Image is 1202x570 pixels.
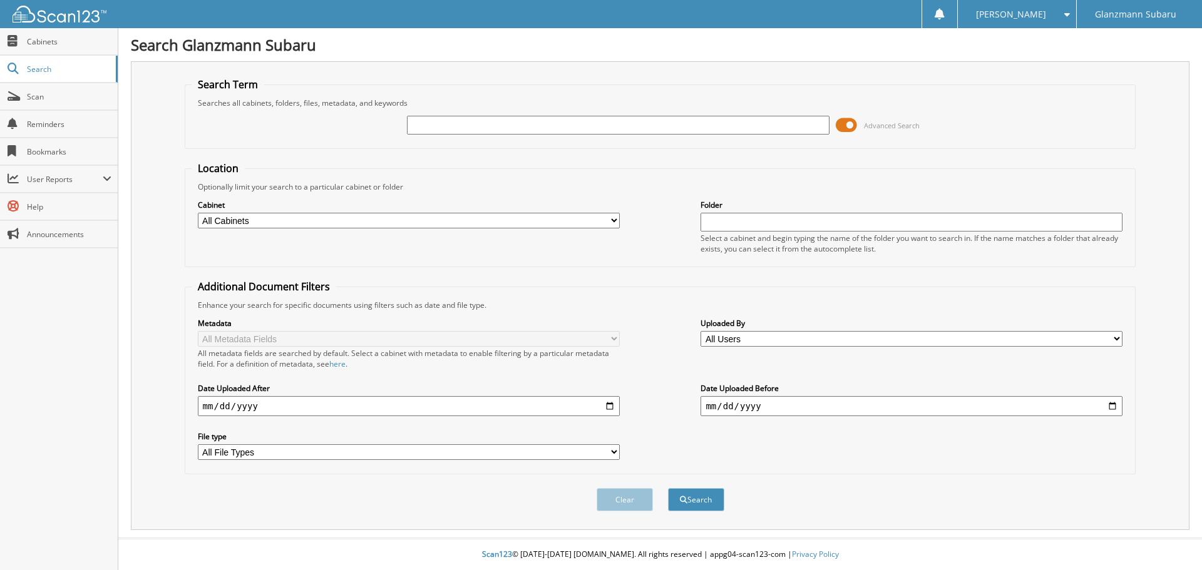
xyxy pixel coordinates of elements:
[27,64,110,74] span: Search
[27,119,111,130] span: Reminders
[597,488,653,511] button: Clear
[792,549,839,559] a: Privacy Policy
[27,146,111,157] span: Bookmarks
[1139,510,1202,570] iframe: Chat Widget
[976,11,1046,18] span: [PERSON_NAME]
[668,488,724,511] button: Search
[192,161,245,175] legend: Location
[701,383,1122,394] label: Date Uploaded Before
[192,98,1129,108] div: Searches all cabinets, folders, files, metadata, and keywords
[198,383,620,394] label: Date Uploaded After
[27,36,111,47] span: Cabinets
[701,396,1122,416] input: end
[27,201,111,212] span: Help
[27,91,111,102] span: Scan
[192,78,264,91] legend: Search Term
[27,229,111,240] span: Announcements
[701,200,1122,210] label: Folder
[864,121,920,130] span: Advanced Search
[701,233,1122,254] div: Select a cabinet and begin typing the name of the folder you want to search in. If the name match...
[13,6,106,23] img: scan123-logo-white.svg
[131,34,1189,55] h1: Search Glanzmann Subaru
[329,359,346,369] a: here
[198,348,620,369] div: All metadata fields are searched by default. Select a cabinet with metadata to enable filtering b...
[192,300,1129,310] div: Enhance your search for specific documents using filters such as date and file type.
[198,396,620,416] input: start
[198,200,620,210] label: Cabinet
[192,181,1129,192] div: Optionally limit your search to a particular cabinet or folder
[118,539,1202,570] div: © [DATE]-[DATE] [DOMAIN_NAME]. All rights reserved | appg04-scan123-com |
[701,318,1122,328] label: Uploaded By
[1095,11,1176,18] span: Glanzmann Subaru
[482,549,512,559] span: Scan123
[192,280,336,293] legend: Additional Document Filters
[27,174,103,185] span: User Reports
[198,318,620,328] label: Metadata
[198,431,620,442] label: File type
